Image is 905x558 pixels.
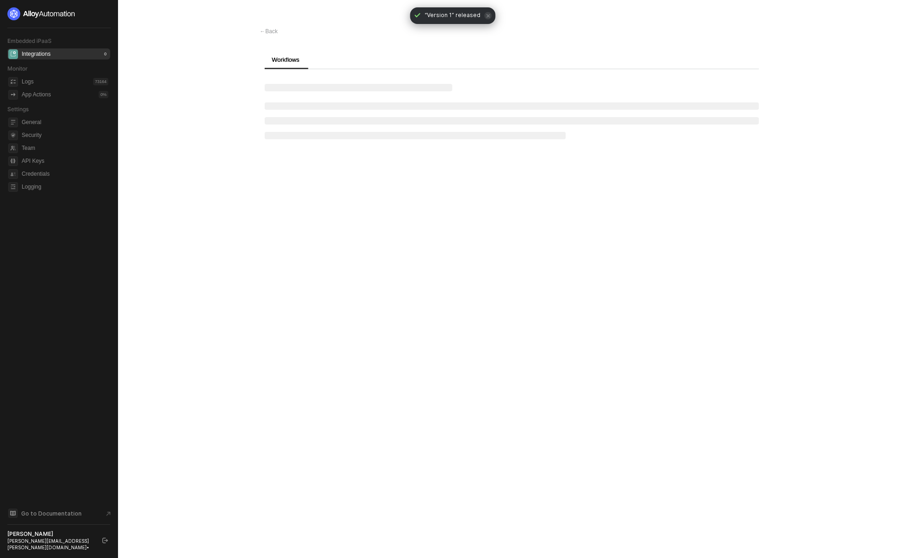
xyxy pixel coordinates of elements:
span: integrations [8,49,18,59]
div: [PERSON_NAME][EMAIL_ADDRESS][PERSON_NAME][DOMAIN_NAME] • [7,538,94,551]
span: Team [22,142,108,154]
div: 0 % [99,91,108,98]
span: icon-check [414,12,421,19]
span: Workflows [272,56,300,63]
span: ← [260,28,266,35]
span: Monitor [7,65,28,72]
span: icon-logs [8,77,18,87]
span: document-arrow [104,509,113,518]
span: documentation [8,509,18,518]
span: Credentials [22,168,108,179]
div: Back [260,28,278,36]
span: Logging [22,181,108,192]
span: icon-close [484,12,491,19]
span: security [8,131,18,140]
span: team [8,143,18,153]
span: API Keys [22,155,108,166]
span: credentials [8,169,18,179]
a: logo [7,7,110,20]
div: 0 [102,50,108,58]
span: logout [102,538,108,543]
span: Go to Documentation [21,510,82,517]
img: logo [7,7,76,20]
span: api-key [8,156,18,166]
div: 73164 [93,78,108,85]
div: Integrations [22,50,51,58]
span: “Version 1” released [425,11,480,20]
span: General [22,117,108,128]
span: Embedded iPaaS [7,37,52,44]
span: Settings [7,106,29,113]
span: general [8,118,18,127]
span: icon-app-actions [8,90,18,100]
div: Logs [22,78,34,86]
div: [PERSON_NAME] [7,530,94,538]
a: Knowledge Base [7,508,111,519]
span: Security [22,130,108,141]
span: logging [8,182,18,192]
div: App Actions [22,91,51,99]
